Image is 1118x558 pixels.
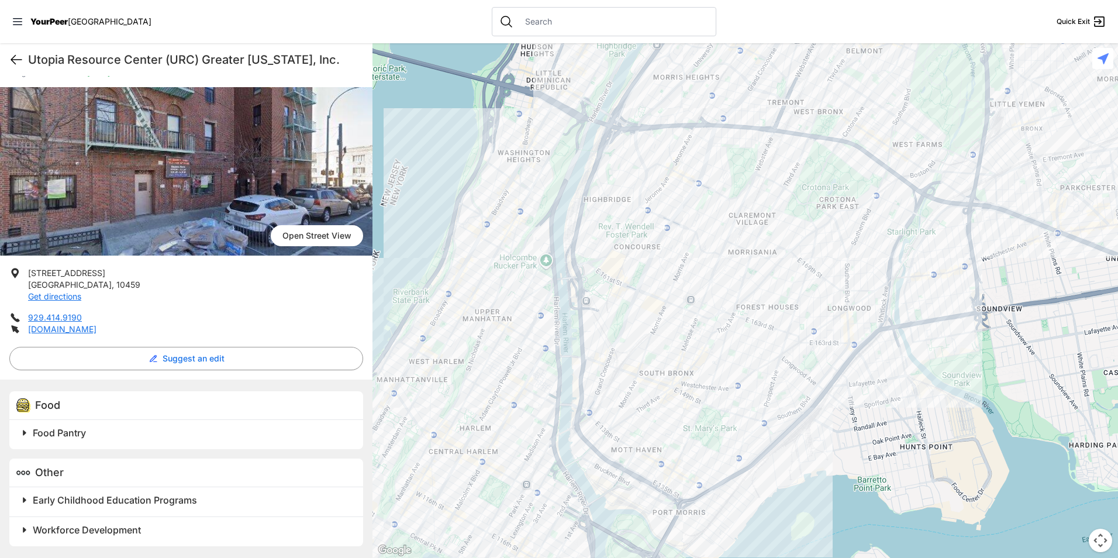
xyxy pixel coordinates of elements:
span: [GEOGRAPHIC_DATA] [68,16,151,26]
a: Get directions [28,291,81,301]
a: 929.414.9190 [28,312,82,322]
span: , [112,280,114,290]
span: Early Childhood Education Programs [33,494,197,506]
a: Open this area in Google Maps (opens a new window) [375,543,414,558]
button: Suggest an edit [9,347,363,370]
a: Quick Exit [1057,15,1106,29]
input: Search [518,16,709,27]
img: Google [375,543,414,558]
span: Other [35,466,64,478]
span: YourPeer [30,16,68,26]
span: Food Pantry [33,427,86,439]
span: Suggest an edit [163,353,225,364]
span: Workforce Development [33,524,141,536]
span: [STREET_ADDRESS] [28,268,105,278]
span: [GEOGRAPHIC_DATA] [28,280,112,290]
span: Open Street View [271,225,363,246]
button: Map camera controls [1089,529,1112,552]
span: 10459 [116,280,140,290]
h1: Utopia Resource Center (URC) Greater [US_STATE], Inc. [28,51,363,68]
span: Food [35,399,60,411]
a: YourPeer[GEOGRAPHIC_DATA] [30,18,151,25]
span: Quick Exit [1057,17,1090,26]
a: [DOMAIN_NAME] [28,324,96,334]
